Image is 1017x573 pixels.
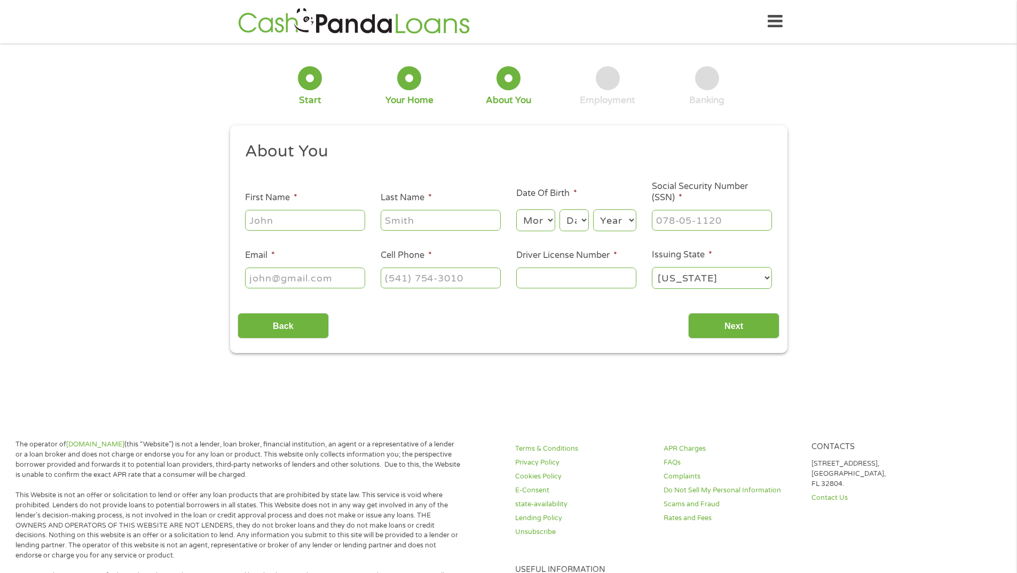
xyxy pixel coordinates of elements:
[652,210,772,230] input: 078-05-1120
[66,440,124,449] a: [DOMAIN_NAME]
[664,485,799,496] a: Do Not Sell My Personal Information
[238,313,329,339] input: Back
[515,513,651,523] a: Lending Policy
[516,250,617,261] label: Driver License Number
[515,485,651,496] a: E-Consent
[664,499,799,509] a: Scams and Fraud
[811,442,947,452] h4: Contacts
[235,6,473,37] img: GetLoanNow Logo
[664,513,799,523] a: Rates and Fees
[15,490,461,561] p: This Website is not an offer or solicitation to lend or offer any loan products that are prohibit...
[245,268,365,288] input: john@gmail.com
[381,192,432,203] label: Last Name
[381,268,501,288] input: (541) 754-3010
[245,250,275,261] label: Email
[811,459,947,489] p: [STREET_ADDRESS], [GEOGRAPHIC_DATA], FL 32804.
[385,95,433,106] div: Your Home
[515,499,651,509] a: state-availability
[245,192,297,203] label: First Name
[15,439,461,480] p: The operator of (this “Website”) is not a lender, loan broker, financial institution, an agent or...
[516,188,577,199] label: Date Of Birth
[515,472,651,482] a: Cookies Policy
[486,95,531,106] div: About You
[299,95,321,106] div: Start
[664,458,799,468] a: FAQs
[381,210,501,230] input: Smith
[688,313,779,339] input: Next
[515,458,651,468] a: Privacy Policy
[515,444,651,454] a: Terms & Conditions
[664,444,799,454] a: APR Charges
[689,95,724,106] div: Banking
[664,472,799,482] a: Complaints
[811,493,947,503] a: Contact Us
[245,141,764,162] h2: About You
[580,95,635,106] div: Employment
[245,210,365,230] input: John
[515,527,651,537] a: Unsubscribe
[381,250,432,261] label: Cell Phone
[652,249,712,261] label: Issuing State
[652,181,772,203] label: Social Security Number (SSN)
